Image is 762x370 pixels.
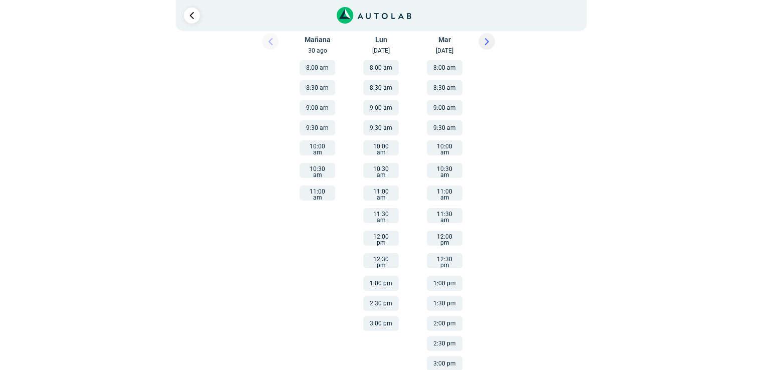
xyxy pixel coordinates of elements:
[300,186,335,201] button: 11:00 am
[363,316,399,331] button: 3:00 pm
[427,276,462,291] button: 1:00 pm
[184,8,200,24] a: Ir al paso anterior
[427,186,462,201] button: 11:00 am
[363,276,399,291] button: 1:00 pm
[363,120,399,135] button: 9:30 am
[363,80,399,95] button: 8:30 am
[300,60,335,75] button: 8:00 am
[300,120,335,135] button: 9:30 am
[427,100,462,115] button: 9:00 am
[363,140,399,155] button: 10:00 am
[427,296,462,311] button: 1:30 pm
[300,80,335,95] button: 8:30 am
[363,253,399,268] button: 12:30 pm
[427,80,462,95] button: 8:30 am
[427,253,462,268] button: 12:30 pm
[363,186,399,201] button: 11:00 am
[427,231,462,246] button: 12:00 pm
[427,163,462,178] button: 10:30 am
[363,100,399,115] button: 9:00 am
[427,336,462,351] button: 2:30 pm
[337,10,411,20] a: Link al sitio de autolab
[427,140,462,155] button: 10:00 am
[363,208,399,223] button: 11:30 am
[363,296,399,311] button: 2:30 pm
[427,208,462,223] button: 11:30 am
[427,316,462,331] button: 2:00 pm
[427,60,462,75] button: 8:00 am
[363,163,399,178] button: 10:30 am
[427,120,462,135] button: 9:30 am
[300,140,335,155] button: 10:00 am
[300,100,335,115] button: 9:00 am
[300,163,335,178] button: 10:30 am
[363,60,399,75] button: 8:00 am
[363,231,399,246] button: 12:00 pm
